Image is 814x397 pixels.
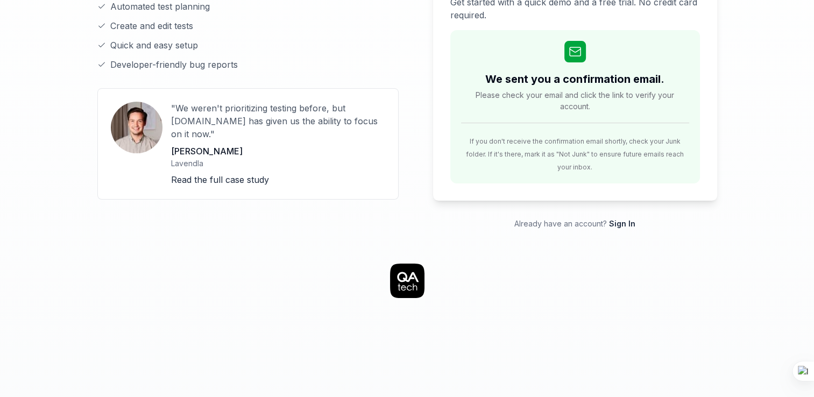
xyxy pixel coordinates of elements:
img: User avatar [111,102,162,153]
h2: We sent you a confirmation email. [485,71,664,87]
li: Quick and easy setup [97,39,399,52]
p: "We weren't prioritizing testing before, but [DOMAIN_NAME] has given us the ability to focus on i... [171,102,385,140]
a: Read the full case study [171,174,269,185]
p: Already have an account? [433,218,717,229]
span: If you don't receive the confirmation email shortly, check your Junk folder. If it's there, mark ... [466,137,684,171]
li: Developer-friendly bug reports [97,58,399,71]
span: Please check your email and click the link to verify your account. [461,89,689,112]
p: Lavendla [171,158,385,169]
a: Sign In [609,219,635,228]
li: Create and edit tests [97,19,399,32]
p: [PERSON_NAME] [171,145,385,158]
